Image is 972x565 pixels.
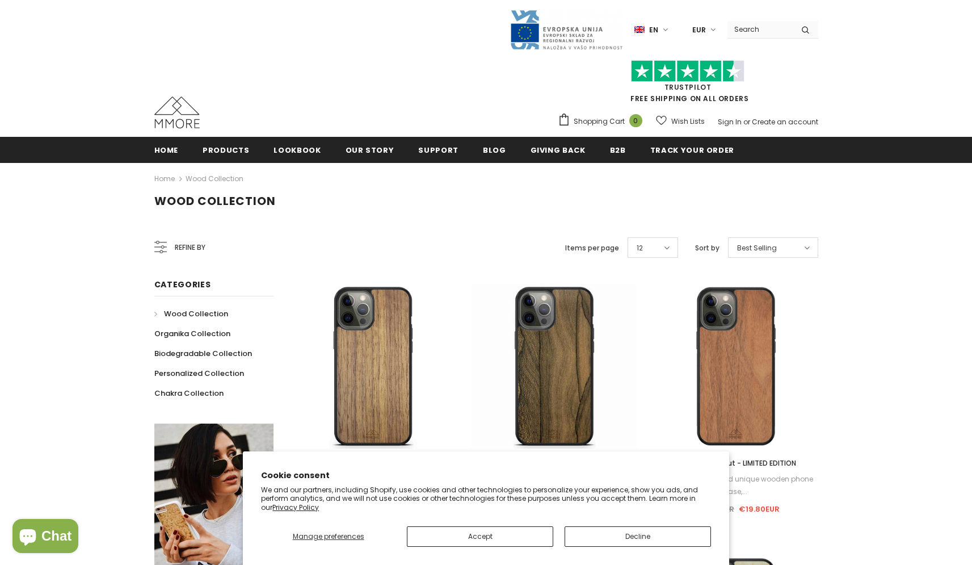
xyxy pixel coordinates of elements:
[565,242,619,254] label: Items per page
[752,117,818,127] a: Create an account
[203,145,249,156] span: Products
[631,60,744,82] img: Trust Pilot Stars
[154,348,252,359] span: Biodegradable Collection
[737,242,777,254] span: Best Selling
[531,145,586,156] span: Giving back
[154,172,175,186] a: Home
[671,116,705,127] span: Wish Lists
[164,308,228,319] span: Wood Collection
[154,304,228,324] a: Wood Collection
[743,117,750,127] span: or
[610,145,626,156] span: B2B
[186,174,243,183] a: Wood Collection
[610,137,626,162] a: B2B
[574,116,625,127] span: Shopping Cart
[272,503,319,512] a: Privacy Policy
[293,531,364,541] span: Manage preferences
[718,117,742,127] a: Sign In
[565,526,711,547] button: Decline
[629,114,642,127] span: 0
[483,137,506,162] a: Blog
[407,526,553,547] button: Accept
[739,504,780,514] span: €19.80EUR
[650,137,734,162] a: Track your order
[154,324,230,344] a: Organika Collection
[558,113,648,130] a: Shopping Cart 0
[154,193,276,209] span: Wood Collection
[175,241,205,254] span: Refine by
[261,470,711,482] h2: Cookie consent
[346,137,394,162] a: Our Story
[273,145,321,156] span: Lookbook
[675,458,796,468] span: European Walnut - LIMITED EDITION
[510,9,623,51] img: Javni Razpis
[695,242,719,254] label: Sort by
[261,486,711,512] p: We and our partners, including Shopify, use cookies and other technologies to personalize your ex...
[9,519,82,556] inbox-online-store-chat: Shopify online store chat
[154,145,179,156] span: Home
[154,328,230,339] span: Organika Collection
[346,145,394,156] span: Our Story
[531,137,586,162] a: Giving back
[154,383,224,403] a: Chakra Collection
[649,24,658,36] span: en
[510,24,623,34] a: Javni Razpis
[154,363,244,383] a: Personalized Collection
[273,137,321,162] a: Lookbook
[154,279,211,290] span: Categories
[692,24,706,36] span: EUR
[653,457,818,470] a: European Walnut - LIMITED EDITION
[418,137,458,162] a: support
[727,21,793,37] input: Search Site
[154,388,224,399] span: Chakra Collection
[650,145,734,156] span: Track your order
[664,82,712,92] a: Trustpilot
[261,526,395,547] button: Manage preferences
[656,111,705,131] a: Wish Lists
[558,65,818,103] span: FREE SHIPPING ON ALL ORDERS
[418,145,458,156] span: support
[154,368,244,379] span: Personalized Collection
[154,344,252,363] a: Biodegradable Collection
[634,25,645,35] img: i-lang-1.png
[653,473,818,498] div: If you want a fine and unique wooden phone case,...
[203,137,249,162] a: Products
[637,242,643,254] span: 12
[154,137,179,162] a: Home
[154,97,200,128] img: MMORE Cases
[483,145,506,156] span: Blog
[692,504,734,514] span: €26.90EUR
